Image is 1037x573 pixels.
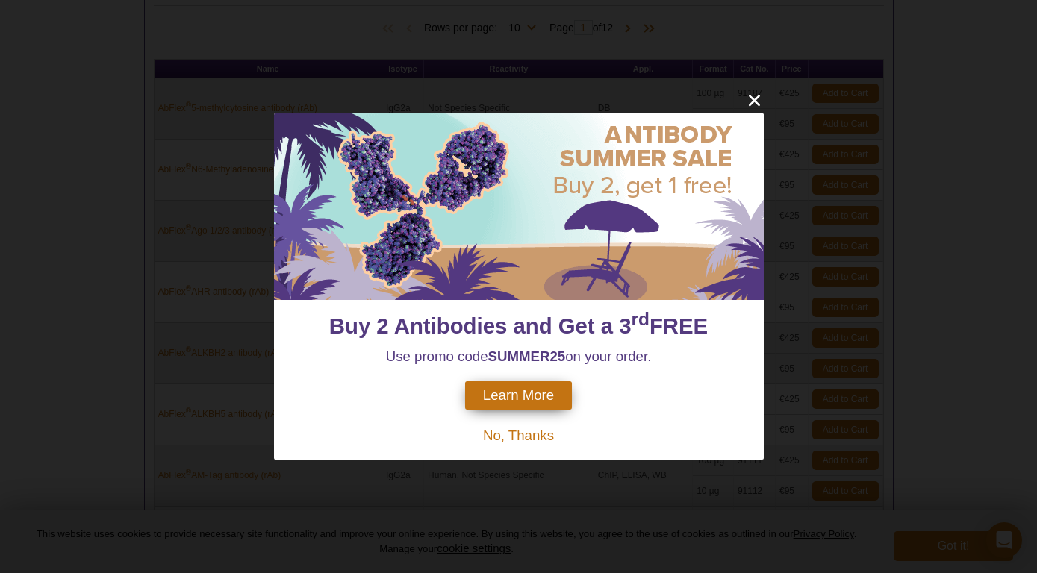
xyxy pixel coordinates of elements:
span: No, Thanks [483,428,554,443]
span: Learn More [483,387,554,404]
span: Buy 2 Antibodies and Get a 3 FREE [329,313,708,338]
span: Use promo code on your order. [386,348,652,364]
button: close [745,91,764,110]
sup: rd [632,309,650,329]
strong: SUMMER25 [488,348,566,364]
